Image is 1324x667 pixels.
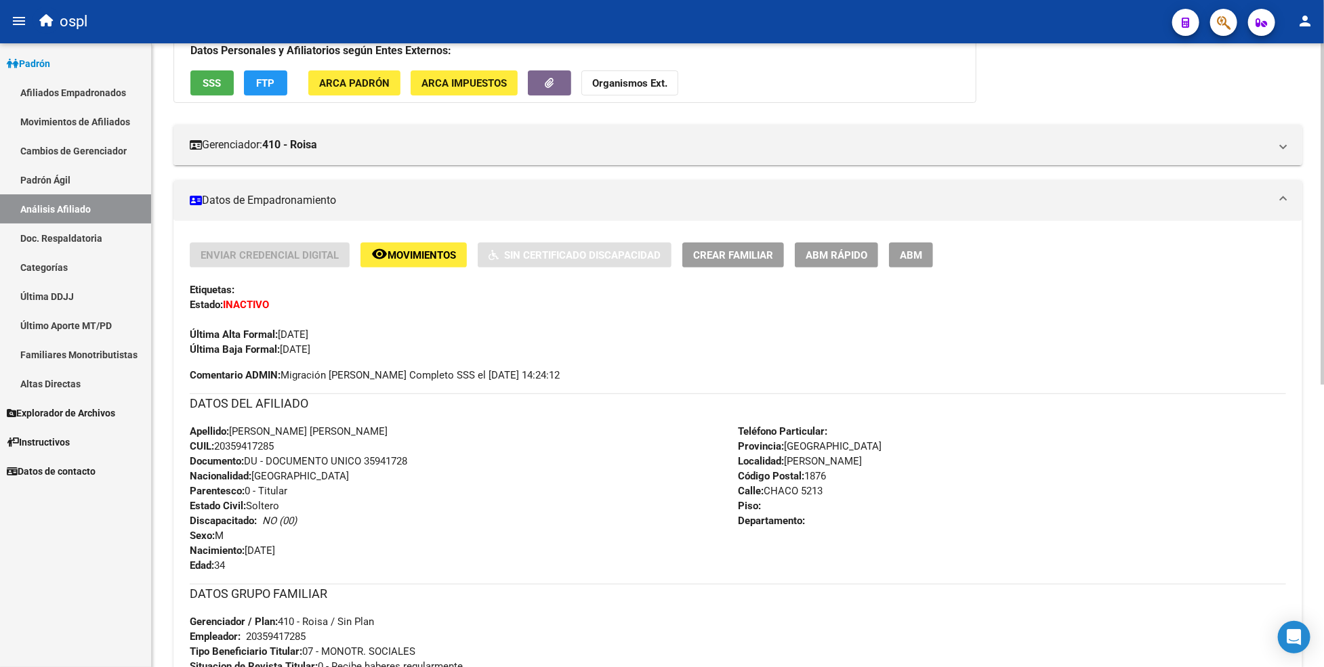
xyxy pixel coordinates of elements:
span: Sin Certificado Discapacidad [504,249,661,261]
span: 07 - MONOTR. SOCIALES [190,645,415,658]
strong: Última Baja Formal: [190,343,280,356]
button: ABM Rápido [795,242,878,267]
span: [PERSON_NAME] [PERSON_NAME] [190,425,388,437]
strong: Edad: [190,559,214,572]
button: Enviar Credencial Digital [190,242,350,267]
strong: Teléfono Particular: [738,425,827,437]
span: Movimientos [388,249,456,261]
span: CHACO 5213 [738,485,823,497]
mat-icon: person [1297,13,1313,29]
span: DU - DOCUMENTO UNICO 35941728 [190,455,407,467]
span: ARCA Impuestos [421,77,507,89]
button: Organismos Ext. [581,70,678,95]
strong: Departamento: [738,515,805,527]
mat-expansion-panel-header: Datos de Empadronamiento [173,180,1302,221]
mat-icon: menu [11,13,27,29]
span: Datos de contacto [7,464,96,479]
span: Instructivos [7,435,70,450]
span: ospl [60,7,87,37]
strong: Gerenciador / Plan: [190,616,278,628]
span: FTP [257,77,275,89]
button: ARCA Impuestos [411,70,518,95]
span: Padrón [7,56,50,71]
span: [DATE] [190,544,275,557]
strong: Nacionalidad: [190,470,251,482]
strong: Sexo: [190,530,215,542]
button: SSS [190,70,234,95]
strong: CUIL: [190,440,214,452]
button: ABM [889,242,933,267]
span: 1876 [738,470,826,482]
span: [PERSON_NAME] [738,455,862,467]
div: 20359417285 [246,629,306,644]
strong: INACTIVO [223,299,269,311]
div: Open Intercom Messenger [1278,621,1310,653]
strong: Nacimiento: [190,544,245,557]
strong: Empleador: [190,630,241,643]
strong: Localidad: [738,455,784,467]
strong: 410 - Roisa [262,137,317,152]
strong: Código Postal: [738,470,804,482]
span: 20359417285 [190,440,274,452]
span: 0 - Titular [190,485,287,497]
strong: Estado: [190,299,223,311]
strong: Piso: [738,500,761,512]
span: [DATE] [190,328,308,341]
strong: Discapacitado: [190,515,257,527]
button: ARCA Padrón [308,70,400,95]
span: 34 [190,559,225,572]
h3: DATOS DEL AFILIADO [190,394,1286,413]
strong: Comentario ADMIN: [190,369,281,381]
strong: Calle: [738,485,764,497]
mat-panel-title: Gerenciador: [190,137,1270,152]
span: 410 - Roisa / Sin Plan [190,616,374,628]
span: ARCA Padrón [319,77,390,89]
strong: Tipo Beneficiario Titular: [190,645,302,658]
strong: Última Alta Formal: [190,328,278,341]
mat-panel-title: Datos de Empadronamiento [190,193,1270,208]
span: Enviar Credencial Digital [201,249,339,261]
button: Movimientos [360,242,467,267]
span: Migración [PERSON_NAME] Completo SSS el [DATE] 14:24:12 [190,368,560,383]
mat-expansion-panel-header: Gerenciador:410 - Roisa [173,125,1302,165]
span: ABM [900,249,922,261]
h3: Datos Personales y Afiliatorios según Entes Externos: [190,41,959,60]
span: Soltero [190,500,279,512]
h3: DATOS GRUPO FAMILIAR [190,584,1286,603]
strong: Etiquetas: [190,284,234,296]
button: Sin Certificado Discapacidad [478,242,671,267]
strong: Organismos Ext. [592,77,667,89]
mat-icon: remove_red_eye [371,246,388,262]
strong: Provincia: [738,440,784,452]
span: ABM Rápido [806,249,867,261]
button: FTP [244,70,287,95]
button: Crear Familiar [682,242,784,267]
span: [GEOGRAPHIC_DATA] [190,470,349,482]
strong: Documento: [190,455,244,467]
strong: Parentesco: [190,485,245,497]
span: M [190,530,224,542]
span: Explorador de Archivos [7,406,115,421]
strong: Apellido: [190,425,229,437]
i: NO (00) [262,515,297,527]
span: [GEOGRAPHIC_DATA] [738,440,882,452]
span: SSS [203,77,222,89]
span: Crear Familiar [693,249,773,261]
strong: Estado Civil: [190,500,246,512]
span: [DATE] [190,343,310,356]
